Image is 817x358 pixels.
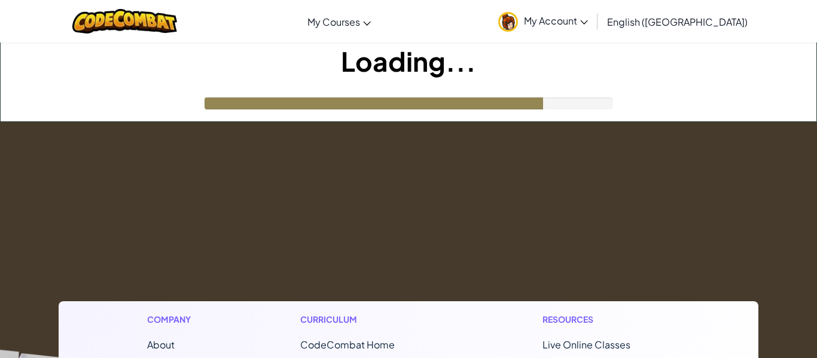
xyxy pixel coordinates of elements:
[300,313,445,326] h1: Curriculum
[300,338,395,351] span: CodeCombat Home
[72,9,177,33] img: CodeCombat logo
[301,5,377,38] a: My Courses
[147,313,203,326] h1: Company
[1,42,816,79] h1: Loading...
[492,2,594,40] a: My Account
[601,5,754,38] a: English ([GEOGRAPHIC_DATA])
[542,338,630,351] a: Live Online Classes
[498,12,518,32] img: avatar
[607,16,748,28] span: English ([GEOGRAPHIC_DATA])
[524,14,588,27] span: My Account
[542,313,670,326] h1: Resources
[307,16,360,28] span: My Courses
[147,338,175,351] a: About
